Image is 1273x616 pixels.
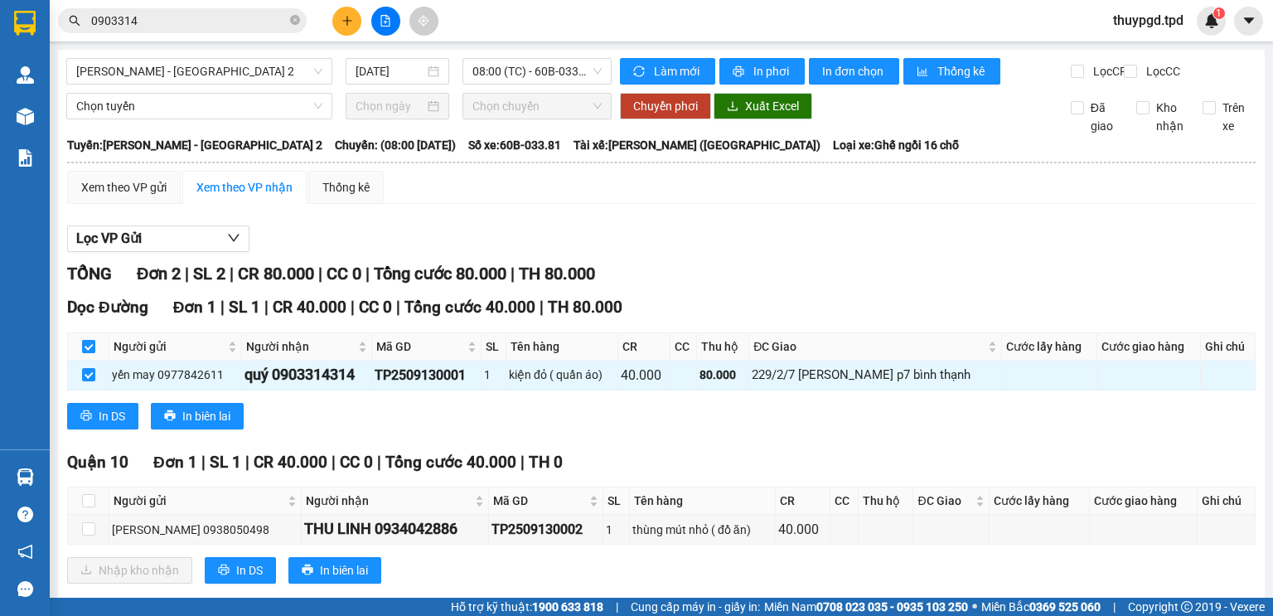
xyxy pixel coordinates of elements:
[532,600,603,614] strong: 1900 633 818
[418,15,429,27] span: aim
[621,365,667,386] div: 40.000
[1242,13,1256,28] span: caret-down
[654,62,702,80] span: Làm mới
[227,231,240,245] span: down
[372,361,482,390] td: TP2509130001
[306,492,472,510] span: Người nhận
[76,94,322,119] span: Chọn tuyến
[17,507,33,522] span: question-circle
[173,298,217,317] span: Đơn 1
[484,366,503,384] div: 1
[67,226,249,252] button: Lọc VP Gửi
[114,492,284,510] span: Người gửi
[699,366,746,384] div: 80.000
[1097,333,1201,361] th: Cước giao hàng
[151,403,244,429] button: printerIn biên lai
[697,333,749,361] th: Thu hộ
[633,65,647,79] span: sync
[229,298,260,317] span: SL 1
[859,487,913,515] th: Thu hộ
[220,298,225,317] span: |
[727,100,738,114] span: download
[752,366,999,386] div: 229/2/7 [PERSON_NAME] p7 bình thạnh
[745,97,799,115] span: Xuất Excel
[17,581,33,597] span: message
[359,298,392,317] span: CC 0
[776,487,830,515] th: CR
[733,65,747,79] span: printer
[327,264,361,284] span: CC 0
[246,337,355,356] span: Người nhận
[630,487,776,515] th: Tên hàng
[332,453,336,472] span: |
[14,14,119,34] div: Quận 10
[1204,13,1219,28] img: icon-new-feature
[14,34,119,54] div: TRANG
[616,598,618,616] span: |
[69,15,80,27] span: search
[548,298,622,317] span: TH 80.000
[468,136,561,154] span: Số xe: 60B-033.81
[451,598,603,616] span: Hỗ trợ kỹ thuật:
[670,333,698,361] th: CC
[67,264,112,284] span: TỔNG
[17,544,33,560] span: notification
[91,12,287,30] input: Tìm tên, số ĐT hoặc mã đơn
[304,517,486,541] div: THU LINH 0934042886
[264,298,269,317] span: |
[365,264,370,284] span: |
[631,598,760,616] span: Cung cấp máy in - giấy in:
[632,521,772,539] div: thùng mút nhỏ ( đồ ăn)
[375,365,478,386] div: TP2509130001
[164,410,176,423] span: printer
[244,363,369,386] div: quý 0903314314
[511,264,515,284] span: |
[1150,99,1190,135] span: Kho nhận
[753,62,791,80] span: In phơi
[816,600,968,614] strong: 0708 023 035 - 0935 103 250
[493,492,586,510] span: Mã GD
[482,333,506,361] th: SL
[201,453,206,472] span: |
[377,453,381,472] span: |
[351,298,355,317] span: |
[491,519,600,540] div: TP2509130002
[245,453,249,472] span: |
[574,136,820,154] span: Tài xế: [PERSON_NAME] ([GEOGRAPHIC_DATA])
[603,487,630,515] th: SL
[830,487,859,515] th: CC
[489,515,603,544] td: TP2509130002
[230,264,234,284] span: |
[112,521,298,539] div: [PERSON_NAME] 0938050498
[1087,62,1130,80] span: Lọc CR
[778,519,827,540] div: 40.000
[409,7,438,36] button: aim
[374,264,506,284] span: Tổng cước 80.000
[112,366,239,384] div: yến may 0977842611
[130,16,170,33] span: Nhận:
[81,178,167,196] div: Xem theo VP gửi
[1216,99,1256,135] span: Trên xe
[114,337,225,356] span: Người gửi
[130,106,154,124] span: DĐ:
[714,93,812,119] button: downloadXuất Excel
[380,15,391,27] span: file-add
[472,59,603,84] span: 08:00 (TC) - 60B-033.81
[67,298,148,317] span: Dọc Đường
[67,453,128,472] span: Quận 10
[506,333,618,361] th: Tên hàng
[1090,487,1198,515] th: Cước giao hàng
[67,557,192,584] button: downloadNhập kho nhận
[620,58,715,85] button: syncLàm mới
[17,66,34,84] img: warehouse-icon
[520,453,525,472] span: |
[809,58,899,85] button: In đơn chọn
[137,264,181,284] span: Đơn 2
[76,228,142,249] span: Lọc VP Gửi
[218,564,230,577] span: printer
[17,468,34,486] img: warehouse-icon
[80,410,92,423] span: printer
[341,15,353,27] span: plus
[833,136,959,154] span: Loại xe: Ghế ngồi 16 chỗ
[290,15,300,25] span: close-circle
